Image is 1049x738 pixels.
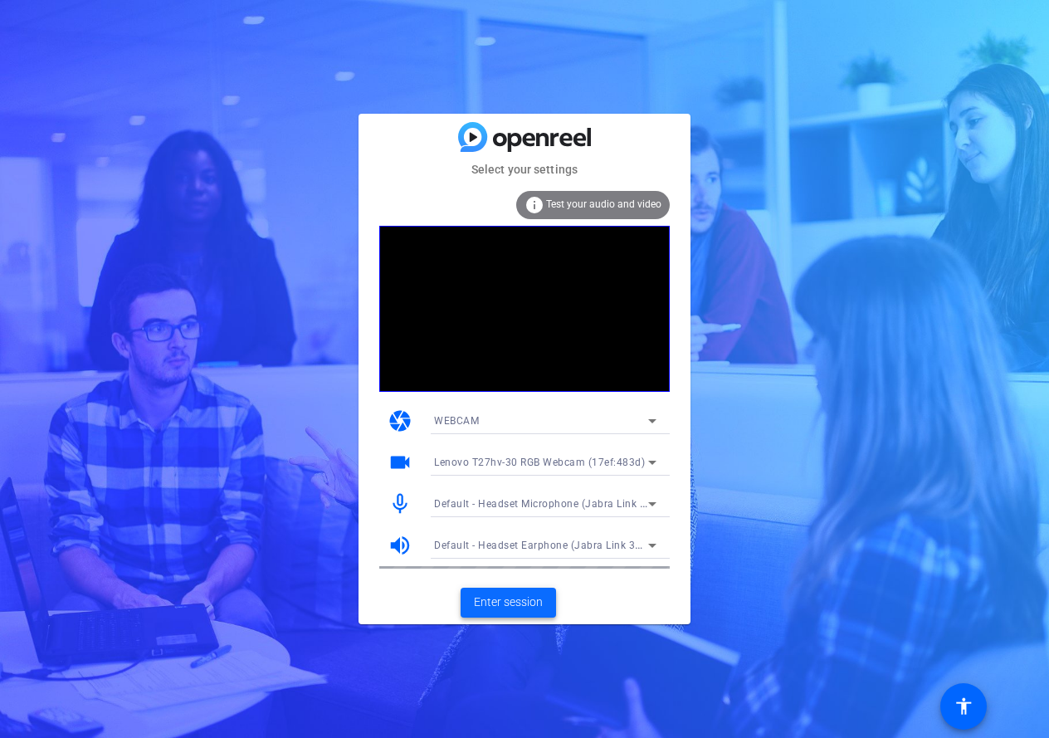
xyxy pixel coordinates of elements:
mat-icon: camera [388,408,412,433]
img: blue-gradient.svg [458,122,591,151]
mat-icon: accessibility [954,696,973,716]
mat-card-subtitle: Select your settings [359,160,690,178]
span: Lenovo T27hv-30 RGB Webcam (17ef:483d) [434,457,645,468]
button: Enter session [461,588,556,618]
span: Enter session [474,594,543,611]
mat-icon: info [524,195,544,215]
mat-icon: mic_none [388,491,412,516]
span: Test your audio and video [546,198,661,210]
mat-icon: volume_up [388,533,412,558]
span: Default - Headset Earphone (Jabra Link 370) (0b0e:245e) [434,538,713,551]
span: Default - Headset Microphone (Jabra Link 370) (0b0e:245e) [434,496,724,510]
span: WEBCAM [434,415,479,427]
mat-icon: videocam [388,450,412,475]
